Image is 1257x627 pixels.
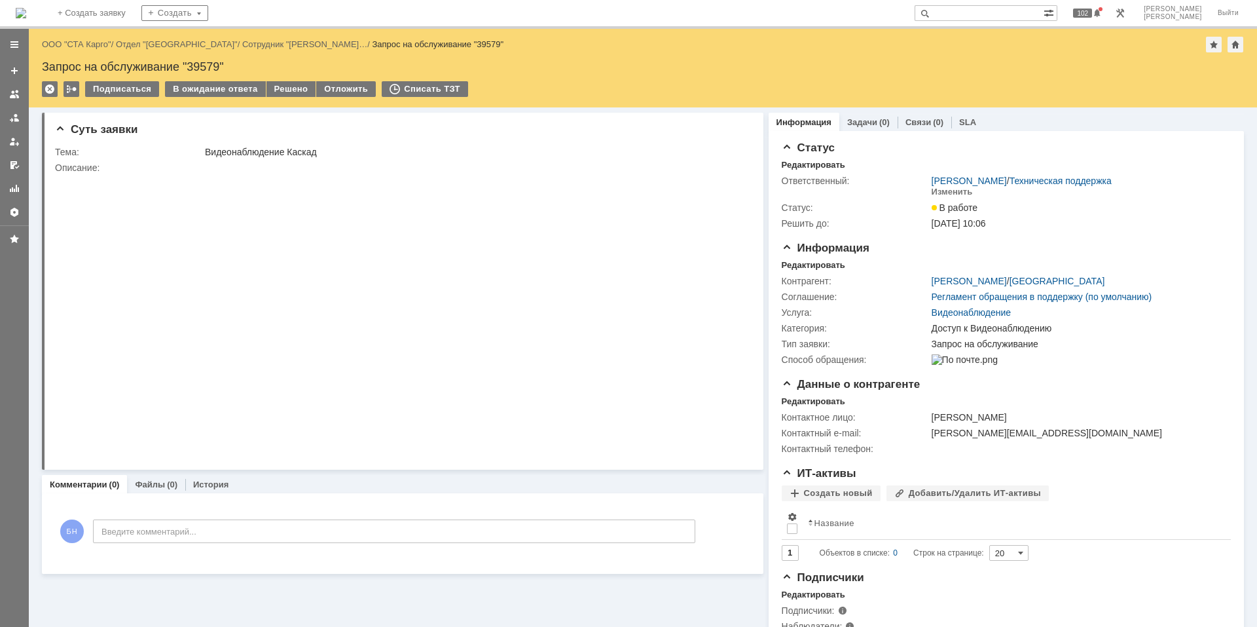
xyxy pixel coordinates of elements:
div: (0) [933,117,943,127]
a: Файлы [135,480,165,489]
div: Добавить в избранное [1206,37,1222,52]
div: Статус: [782,202,929,213]
a: ООО "СТА Карго" [42,39,111,49]
span: Подписчики [782,571,864,584]
div: Работа с массовостью [64,81,79,97]
div: (0) [879,117,890,127]
div: Соглашение: [782,292,929,302]
a: Отчеты [4,178,25,199]
div: [PERSON_NAME] [932,412,1224,423]
img: По почте.png [932,354,998,365]
div: Доступ к Видеонаблюдению [932,323,1224,333]
span: В работе [932,202,977,213]
span: БН [60,520,84,543]
div: Видеонаблюдение Каскад [205,147,743,157]
div: Название [814,518,854,528]
div: Удалить [42,81,58,97]
div: Запрос на обслуживание "39579" [372,39,503,49]
span: Расширенный поиск [1044,6,1057,18]
a: История [193,480,228,489]
div: Контрагент: [782,276,929,286]
a: Информация [776,117,831,127]
th: Название [803,506,1220,540]
div: Редактировать [782,260,845,271]
a: Связи [905,117,931,127]
a: Техническая поддержка [1010,176,1112,186]
a: Заявки на командах [4,84,25,105]
span: ИТ-активы [782,467,856,480]
a: Сотрудник "[PERSON_NAME]… [242,39,367,49]
a: SLA [959,117,976,127]
a: [PERSON_NAME] [932,176,1007,186]
span: [PERSON_NAME] [1144,5,1202,13]
div: [PERSON_NAME][EMAIL_ADDRESS][DOMAIN_NAME] [932,428,1224,438]
div: Контактный e-mail: [782,428,929,438]
a: [GEOGRAPHIC_DATA] [1010,276,1105,286]
div: Тема: [55,147,202,157]
span: Статус [782,142,835,154]
span: Объектов в списке: [820,548,890,558]
div: Тип заявки: [782,339,929,349]
div: Ответственный: [782,176,929,186]
div: Создать [141,5,208,21]
a: Комментарии [50,480,107,489]
div: / [242,39,373,49]
div: 0 [893,545,898,561]
div: / [116,39,242,49]
div: Контактное лицо: [782,412,929,423]
div: Запрос на обслуживание [932,339,1224,349]
a: Настройки [4,202,25,223]
span: [PERSON_NAME] [1144,13,1202,21]
div: Подписчики: [782,605,913,616]
div: / [932,276,1105,286]
div: Редактировать [782,590,845,600]
span: [DATE] 10:06 [932,218,986,229]
img: logo [16,8,26,18]
span: 102 [1073,9,1092,18]
span: Суть заявки [55,123,137,136]
div: Способ обращения: [782,354,929,365]
span: Настройки [787,512,797,522]
span: Информация [782,242,869,254]
div: (0) [167,480,177,489]
div: Запрос на обслуживание "39579" [42,60,1244,73]
div: Редактировать [782,396,845,407]
div: Описание: [55,162,746,173]
div: Сделать домашней страницей [1228,37,1243,52]
span: Данные о контрагенте [782,378,920,390]
a: Мои заявки [4,131,25,152]
div: (0) [109,480,120,489]
div: Изменить [932,187,973,197]
div: / [42,39,116,49]
a: Видеонаблюдение [932,307,1011,318]
a: Отдел "[GEOGRAPHIC_DATA]" [116,39,238,49]
a: Создать заявку [4,60,25,81]
a: Мои согласования [4,155,25,176]
div: / [932,176,1112,186]
i: Строк на странице: [820,545,984,561]
a: Задачи [847,117,877,127]
div: Контактный телефон: [782,444,929,454]
div: Редактировать [782,160,845,170]
div: Категория: [782,323,929,333]
div: Услуга: [782,307,929,318]
a: Регламент обращения в поддержку (по умолчанию) [932,292,1152,302]
a: [PERSON_NAME] [932,276,1007,286]
div: Решить до: [782,218,929,229]
a: Перейти в интерфейс администратора [1112,5,1128,21]
a: Заявки в моей ответственности [4,107,25,128]
a: Перейти на домашнюю страницу [16,8,26,18]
